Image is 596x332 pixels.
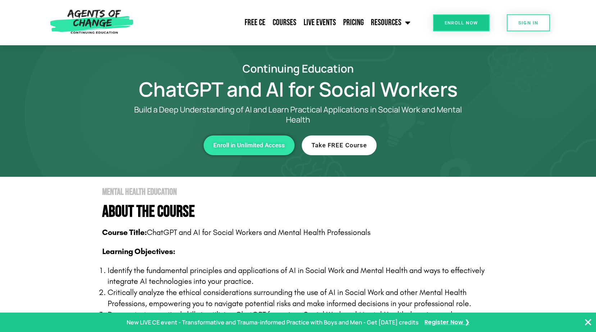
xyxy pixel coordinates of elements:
[102,247,175,256] b: Learning Objectives:
[102,188,503,197] h2: Mental Health Education
[311,142,367,148] span: Take FREE Course
[93,81,503,97] h1: ChatGPT and AI for Social Workers
[122,105,474,125] p: Build a Deep Understanding of AI and Learn Practical Applications in Social Work and Mental Health
[102,228,147,237] b: Course Title:
[300,14,340,32] a: Live Events
[507,14,550,31] a: SIGN IN
[302,135,377,155] a: Take FREE Course
[127,317,419,328] p: New LIVE CE event - Transformative and Trauma-informed Practice with Boys and Men - Get [DATE] cr...
[433,14,490,31] a: Enroll Now
[518,20,538,25] span: SIGN IN
[137,14,414,32] nav: Menu
[367,14,414,32] a: Resources
[102,227,503,238] p: ChatGPT and AI for Social Workers and Mental Health Professionals
[269,14,300,32] a: Courses
[204,135,295,155] a: Enroll in Unlimited Access
[424,317,469,328] a: Register Now ❯
[102,204,503,220] h4: About The Course
[584,318,592,327] button: Close Banner
[108,265,503,287] p: Identify the fundamental principles and applications of AI in Social Work and Mental Health and w...
[445,20,478,25] span: Enroll Now
[93,63,503,74] h2: Continuing Education
[108,287,503,309] p: Critically analyze the ethical considerations surrounding the use of AI in Social Work and other ...
[213,142,285,148] span: Enroll in Unlimited Access
[340,14,367,32] a: Pricing
[241,14,269,32] a: Free CE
